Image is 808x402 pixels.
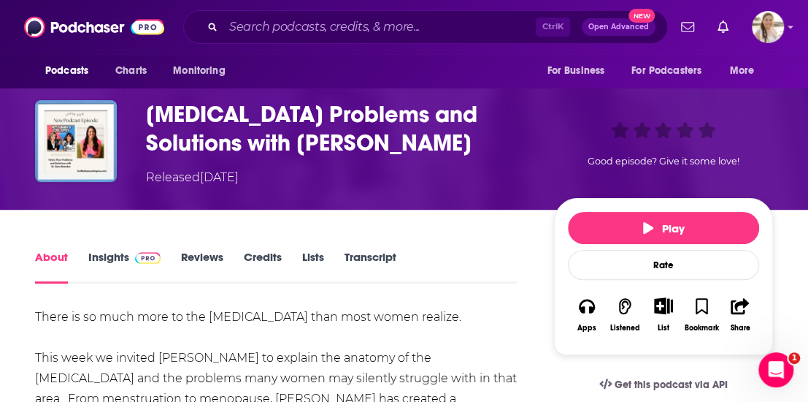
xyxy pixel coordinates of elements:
div: Released [DATE] [146,169,239,186]
a: Credits [244,250,282,284]
a: InsightsPodchaser Pro [88,250,161,284]
button: open menu [536,57,623,85]
div: Listened [610,324,640,333]
span: Monitoring [173,61,225,81]
div: Share [730,324,750,333]
div: Apps [577,324,596,333]
button: Play [568,212,759,244]
span: New [628,9,655,23]
div: Bookmark [685,324,719,333]
a: About [35,250,68,284]
a: Transcript [345,250,396,284]
button: Bookmark [682,288,720,341]
span: Get this podcast via API [615,379,728,391]
img: Podchaser Pro [135,252,161,264]
button: open menu [163,57,244,85]
span: 1 [788,352,800,364]
a: Charts [106,57,155,85]
div: List [658,323,669,333]
button: open menu [622,57,723,85]
button: Show profile menu [752,11,784,43]
div: Search podcasts, credits, & more... [183,10,668,44]
span: Podcasts [45,61,88,81]
span: For Podcasters [631,61,701,81]
input: Search podcasts, credits, & more... [223,15,536,39]
div: Rate [568,250,759,280]
img: Pelvic Floor Problems and Solutions with Dr. Sara Reardon [35,100,117,182]
span: Good episode? Give it some love! [588,156,739,167]
span: Logged in as acquavie [752,11,784,43]
span: Open Advanced [588,23,649,31]
img: Podchaser - Follow, Share and Rate Podcasts [24,13,164,41]
span: Ctrl K [536,18,570,37]
button: Apps [568,288,606,341]
div: Show More ButtonList [645,288,682,341]
span: More [730,61,755,81]
button: Listened [606,288,644,341]
span: Play [643,221,685,235]
a: Show notifications dropdown [675,15,700,39]
span: Charts [115,61,147,81]
button: Show More Button [648,297,678,314]
h1: Pelvic Floor Problems and Solutions with Dr. Sara Reardon [146,100,531,157]
span: For Business [547,61,604,81]
button: open menu [720,57,773,85]
img: User Profile [752,11,784,43]
button: Share [721,288,759,341]
button: Open AdvancedNew [582,18,655,36]
iframe: Intercom live chat [758,352,793,387]
button: open menu [35,57,107,85]
a: Show notifications dropdown [712,15,734,39]
a: Reviews [181,250,223,284]
a: Lists [302,250,324,284]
